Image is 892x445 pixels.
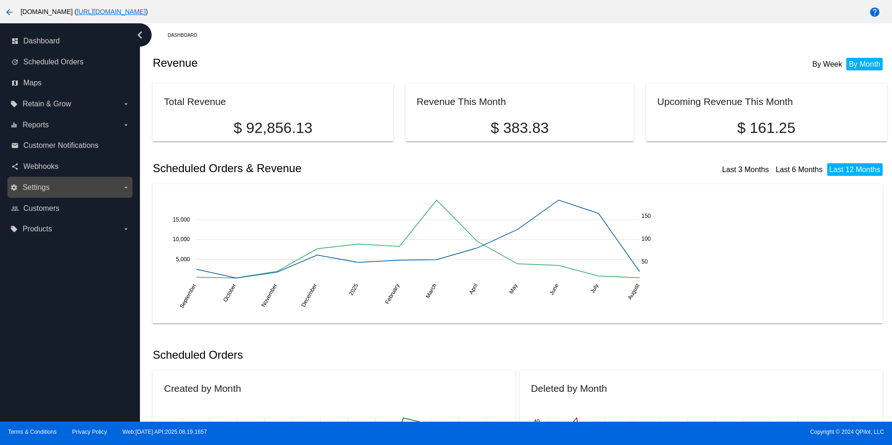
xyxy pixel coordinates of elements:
[23,162,58,171] span: Webhooks
[176,256,190,263] text: 5,000
[122,121,130,129] i: arrow_drop_down
[508,282,519,295] text: May
[829,166,880,174] a: Last 12 Months
[384,282,401,305] text: February
[548,282,560,296] text: June
[425,282,438,299] text: March
[10,121,18,129] i: equalizer
[11,76,130,90] a: map Maps
[11,79,19,87] i: map
[23,58,84,66] span: Scheduled Orders
[657,96,793,107] h2: Upcoming Revenue This Month
[122,184,130,191] i: arrow_drop_down
[300,282,319,308] text: December
[534,419,540,425] text: 40
[10,100,18,108] i: local_offer
[11,205,19,212] i: people_outline
[164,96,226,107] h2: Total Revenue
[4,7,15,18] mat-icon: arrow_back
[8,429,56,435] a: Terms & Conditions
[173,216,190,222] text: 15,000
[869,7,880,18] mat-icon: help
[22,183,49,192] span: Settings
[348,282,360,296] text: 2025
[454,429,884,435] span: Copyright © 2024 QPilot, LLC
[122,100,130,108] i: arrow_drop_down
[153,56,520,70] h2: Revenue
[167,28,205,42] a: Dashboard
[11,201,130,216] a: people_outline Customers
[589,282,600,294] text: July
[22,121,49,129] span: Reports
[722,166,769,174] a: Last 3 Months
[77,8,146,15] a: [URL][DOMAIN_NAME]
[132,28,147,42] i: chevron_left
[846,58,883,70] li: By Month
[164,119,382,137] p: $ 92,856.13
[531,383,607,394] h2: Deleted by Month
[776,166,823,174] a: Last 6 Months
[21,8,148,15] span: [DOMAIN_NAME] ( )
[810,58,844,70] li: By Week
[657,119,876,137] p: $ 161.25
[153,162,520,175] h2: Scheduled Orders & Revenue
[23,79,42,87] span: Maps
[11,142,19,149] i: email
[10,184,18,191] i: settings
[11,55,130,70] a: update Scheduled Orders
[11,163,19,170] i: share
[417,96,506,107] h2: Revenue This Month
[11,159,130,174] a: share Webhooks
[260,282,279,308] text: November
[153,348,520,362] h2: Scheduled Orders
[11,138,130,153] a: email Customer Notifications
[122,225,130,233] i: arrow_drop_down
[179,282,198,309] text: September
[22,100,71,108] span: Retain & Grow
[164,383,241,394] h2: Created by Month
[11,34,130,49] a: dashboard Dashboard
[23,37,60,45] span: Dashboard
[641,213,651,219] text: 150
[417,119,623,137] p: $ 383.83
[641,236,651,242] text: 100
[173,236,190,243] text: 10,000
[10,225,18,233] i: local_offer
[222,282,237,303] text: October
[22,225,52,233] span: Products
[641,258,648,265] text: 50
[23,204,59,213] span: Customers
[123,429,207,435] a: Web:[DATE] API:2025.08.19.1657
[72,429,107,435] a: Privacy Policy
[23,141,98,150] span: Customer Notifications
[627,282,641,301] text: August
[468,282,479,295] text: April
[11,58,19,66] i: update
[11,37,19,45] i: dashboard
